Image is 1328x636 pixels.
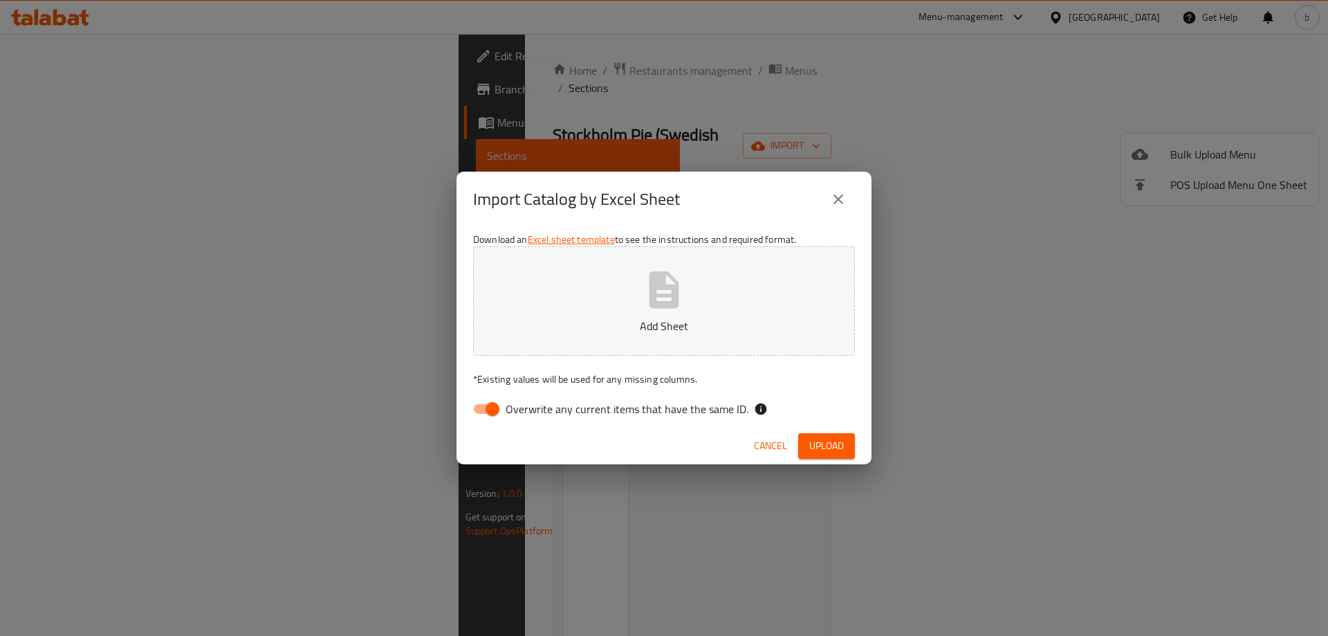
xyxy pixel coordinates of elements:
[473,246,855,356] button: Add Sheet
[473,372,855,386] p: Existing values will be used for any missing columns.
[822,183,855,216] button: close
[495,318,833,334] p: Add Sheet
[754,437,787,455] span: Cancel
[528,230,615,248] a: Excel sheet template
[809,437,844,455] span: Upload
[798,433,855,459] button: Upload
[456,227,871,428] div: Download an to see the instructions and required format.
[754,402,768,416] svg: If the overwrite option isn't selected, then the items that match an existing ID will be ignored ...
[506,401,748,417] span: Overwrite any current items that have the same ID.
[748,433,793,459] button: Cancel
[473,188,680,210] h2: Import Catalog by Excel Sheet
